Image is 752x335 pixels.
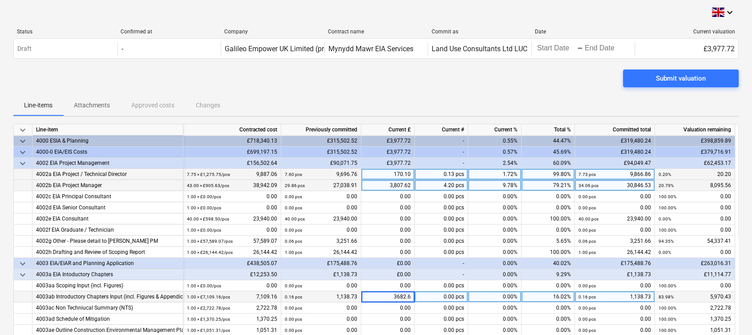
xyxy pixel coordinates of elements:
div: 20.20 [659,169,731,180]
i: keyboard_arrow_down [724,7,735,18]
div: 0.57% [468,147,522,158]
div: 0.00% [522,191,575,202]
div: Galileo Empower UK Limited (previously GGE Scotland Limited) [225,45,423,53]
div: 23,940.00 [578,213,651,225]
div: 4003ab Introductory Chapters Input (incl. Figures & Appendices) [36,291,179,302]
div: Contracted cost [183,124,281,135]
small: 20.79% [659,183,674,188]
div: 0.00% [522,202,575,213]
div: 5.65% [522,236,575,247]
div: 0.00 [659,202,731,213]
div: 30,846.53 [578,180,651,191]
div: Current # [415,124,468,135]
div: 4003aa Scoping Input (incl. Figures) [36,280,179,291]
div: Commit as [431,29,528,35]
div: 0.00 [285,202,357,213]
div: £94,049.47 [575,158,655,169]
small: 0.00 pcs [578,317,596,322]
small: 40.00 pcs [285,217,305,221]
input: End Date [583,42,625,55]
div: Mynydd Mawr EIA Services [328,45,413,53]
div: Status [17,29,113,35]
small: 0.00 pcs [285,205,302,210]
div: £699,197.15 [183,147,281,158]
div: 0.00 [285,191,357,202]
div: 0.00% [468,280,522,291]
div: 0.00 [578,280,651,291]
div: Land Use Consultants Ltd LUC [432,45,527,53]
div: 0.00 [361,191,415,202]
div: 0.00 pcs [415,302,468,314]
small: 1.00 × £0.00 / pcs [187,283,221,288]
div: 1,138.73 [578,291,651,302]
div: 0.00 [659,191,731,202]
small: 0.00 pcs [285,306,302,310]
div: 0.00 [361,225,415,236]
div: Company [224,29,321,35]
div: 26,144.42 [285,247,357,258]
p: Draft [17,44,32,53]
div: 0.00% [468,247,522,258]
div: 0.00 [187,225,277,236]
div: 0.00 pcs [415,291,468,302]
span: keyboard_arrow_down [17,258,28,269]
div: 0.00% [522,225,575,236]
div: 1,138.73 [285,291,357,302]
div: 3,251.66 [578,236,651,247]
div: 0.00 pcs [415,314,468,325]
div: 99.80% [522,169,575,180]
small: 0.00 pcs [578,205,596,210]
div: 1,370.25 [659,314,731,325]
div: 23,940.00 [285,213,357,225]
div: 0.00 [361,314,415,325]
div: 4002 EIA Project Management [36,158,179,169]
div: Current £ [361,124,415,135]
div: £319,480.24 [575,135,655,147]
div: 0.00 pcs [415,236,468,247]
div: 2,722.78 [187,302,277,314]
div: Current % [468,124,522,135]
div: - [415,158,468,169]
input: Start Date [535,42,577,55]
div: £0.00 [361,258,415,269]
small: 40.00 × £598.50 / pcs [187,217,229,221]
div: 0.00 pcs [415,247,468,258]
div: 0.00 pcs [415,225,468,236]
div: Committed total [575,124,655,135]
div: 4002e EIA Consultant [36,213,179,225]
div: 4003 EIA/EIAR and Planning Application [36,258,179,269]
div: 170.10 [361,169,415,180]
div: Submit valuation [656,73,706,84]
div: 0.00 [659,225,731,236]
div: 0.00% [468,213,522,225]
div: 26,144.42 [187,247,277,258]
div: 60.09% [522,158,575,169]
div: 100.00% [522,213,575,225]
small: 100.00% [659,194,676,199]
small: 0.20% [659,172,671,177]
div: £62,453.17 [655,158,735,169]
small: 1.00 × £26,144.42 / pcs [187,250,233,255]
div: 0.00 [187,202,277,213]
div: 5,970.43 [659,291,731,302]
div: 0.00% [468,225,522,236]
div: 9,887.06 [187,169,277,180]
div: Valuation remaining [655,124,735,135]
span: keyboard_arrow_down [17,158,28,169]
small: 0.00 pcs [578,194,596,199]
div: 9,696.76 [285,169,357,180]
div: - [415,258,468,269]
div: - [415,147,468,158]
div: 38,942.09 [187,180,277,191]
div: 3,807.62 [361,180,415,191]
div: - [415,269,468,280]
div: 0.00% [468,269,522,280]
div: 4002c EIA Principal Consultant [36,191,179,202]
div: 4002f EIA Graduate / Technician [36,225,179,236]
small: 0.00 pcs [285,328,302,333]
div: 0.00 [187,191,277,202]
small: 34.06 pcs [578,183,598,188]
div: 4003ad Schedule of Mitigation [36,314,179,325]
div: 8,095.56 [659,180,731,191]
small: 0.00 pcs [578,306,596,310]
